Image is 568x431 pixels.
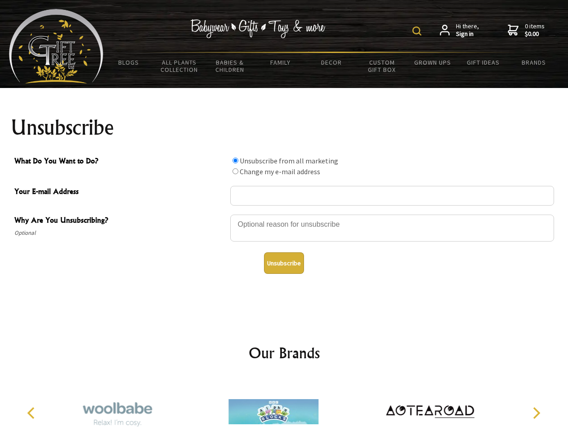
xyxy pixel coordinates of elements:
[412,26,421,35] img: product search
[509,53,559,72] a: Brands
[14,155,226,168] span: What Do You Want to Do?
[456,22,479,38] span: Hi there,
[154,53,205,79] a: All Plants Collection
[357,53,407,79] a: Custom Gift Box
[103,53,154,72] a: BLOGS
[458,53,509,72] a: Gift Ideas
[22,403,42,423] button: Previous
[18,342,550,364] h2: Our Brands
[14,215,226,228] span: Why Are You Unsubscribing?
[233,168,238,174] input: What Do You Want to Do?
[255,53,306,72] a: Family
[14,228,226,238] span: Optional
[440,22,479,38] a: Hi there,Sign in
[508,22,545,38] a: 0 items$0.00
[9,9,103,84] img: Babyware - Gifts - Toys and more...
[230,215,554,242] textarea: Why Are You Unsubscribing?
[233,158,238,163] input: What Do You Want to Do?
[191,19,326,38] img: Babywear - Gifts - Toys & more
[205,53,255,79] a: Babies & Children
[14,186,226,199] span: Your E-mail Address
[240,156,338,165] label: Unsubscribe from all marketing
[456,30,479,38] strong: Sign in
[407,53,458,72] a: Grown Ups
[230,186,554,206] input: Your E-mail Address
[240,167,320,176] label: Change my e-mail address
[526,403,546,423] button: Next
[264,252,304,274] button: Unsubscribe
[525,22,545,38] span: 0 items
[11,117,558,138] h1: Unsubscribe
[525,30,545,38] strong: $0.00
[306,53,357,72] a: Decor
